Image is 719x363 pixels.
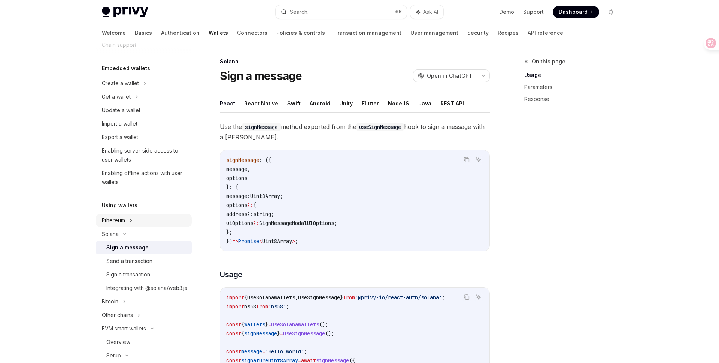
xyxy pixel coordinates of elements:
a: API reference [528,24,563,42]
span: } [340,294,343,301]
span: Promise [238,238,259,244]
a: Sign a transaction [96,268,192,281]
span: useSignMessage [298,294,340,301]
span: useSignMessage [283,330,325,337]
div: Search... [290,7,311,16]
button: Swift [287,94,301,112]
h1: Sign a message [220,69,302,82]
a: Overview [96,335,192,349]
div: EVM smart wallets [102,324,146,333]
img: light logo [102,7,148,17]
a: Update a wallet [96,103,192,117]
div: Sign a transaction [106,270,150,279]
button: Java [418,94,431,112]
code: signMessage [242,123,281,131]
a: Policies & controls [276,24,325,42]
button: Android [310,94,330,112]
button: React Native [244,94,278,112]
span: signMessage [226,157,259,163]
button: Copy the contents from the code block [462,155,471,165]
span: = [262,348,265,355]
span: (); [319,321,328,328]
h5: Using wallets [102,201,137,210]
a: User management [410,24,458,42]
span: options [226,175,247,181]
span: import [226,303,244,310]
div: Send a transaction [106,256,152,265]
span: { [253,202,256,208]
button: Ask AI [474,155,483,165]
span: (); [325,330,334,337]
span: ; [295,238,298,244]
span: Use the method exported from the hook to sign a message with a [PERSON_NAME]. [220,121,490,142]
span: Usage [220,269,242,280]
span: = [268,321,271,328]
span: useSolanaWallets [271,321,319,328]
span: ; [280,193,283,199]
div: Other chains [102,310,133,319]
a: Enabling offline actions with user wallets [96,166,192,189]
span: }; [226,229,232,235]
span: , [295,294,298,301]
span: uiOptions [226,220,253,226]
span: On this page [532,57,565,66]
span: : ({ [259,157,271,163]
span: }) [226,238,232,244]
a: Send a transaction [96,254,192,268]
a: Recipes [498,24,519,42]
span: , [247,166,250,172]
span: from [343,294,355,301]
a: Demo [499,8,514,16]
span: string [253,211,271,217]
button: Unity [339,94,353,112]
button: Flutter [362,94,379,112]
div: Overview [106,337,130,346]
div: Create a wallet [102,79,139,88]
a: Import a wallet [96,117,192,130]
span: Open in ChatGPT [427,72,473,79]
button: Ask AI [410,5,443,19]
div: Enabling server-side access to user wallets [102,146,187,164]
span: Dashboard [559,8,588,16]
span: wallets [244,321,265,328]
div: Integrating with @solana/web3.js [106,283,187,292]
a: Integrating with @solana/web3.js [96,281,192,295]
div: Bitcoin [102,297,118,306]
span: { [241,330,244,337]
span: signMessage [244,330,277,337]
span: useSolanaWallets [247,294,295,301]
div: Sign a message [106,243,149,252]
button: React [220,94,235,112]
span: }: { [226,184,238,190]
span: } [265,321,268,328]
button: Ask AI [474,292,483,302]
a: Welcome [102,24,126,42]
span: : [250,211,253,217]
span: const [226,348,241,355]
a: Export a wallet [96,130,192,144]
a: Response [524,93,623,105]
h5: Embedded wallets [102,64,150,73]
div: Enabling offline actions with user wallets [102,169,187,187]
a: Support [523,8,544,16]
div: Ethereum [102,216,125,225]
span: = [280,330,283,337]
span: ⌘ K [394,9,402,15]
span: Uint8Array [250,193,280,199]
span: { [241,321,244,328]
span: message [241,348,262,355]
span: } [277,330,280,337]
span: options [226,202,247,208]
code: useSignMessage [356,123,404,131]
span: => [232,238,238,244]
span: from [256,303,268,310]
a: Dashboard [553,6,599,18]
button: NodeJS [388,94,409,112]
span: ; [442,294,445,301]
a: Connectors [237,24,267,42]
span: SignMessageModalUIOptions [259,220,334,226]
a: Enabling server-side access to user wallets [96,144,192,166]
span: > [292,238,295,244]
span: { [244,294,247,301]
a: Sign a message [96,241,192,254]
